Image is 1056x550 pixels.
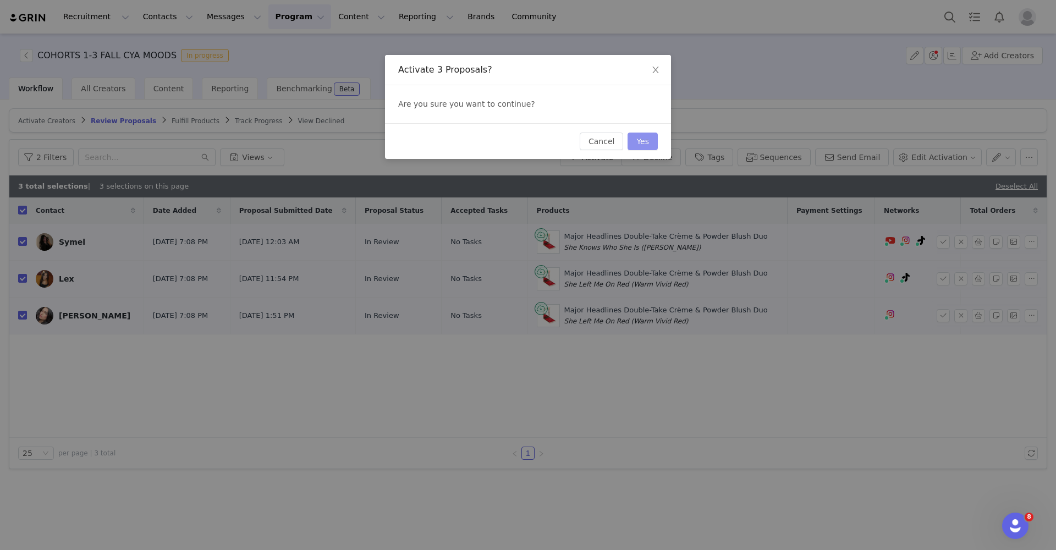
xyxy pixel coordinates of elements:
div: Activate 3 Proposals? [398,64,658,76]
iframe: Intercom live chat [1002,513,1028,539]
span: 8 [1025,513,1033,521]
button: Cancel [580,133,623,150]
div: Are you sure you want to continue? [385,85,671,123]
button: Yes [628,133,658,150]
i: icon: close [651,65,660,74]
button: Close [640,55,671,86]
